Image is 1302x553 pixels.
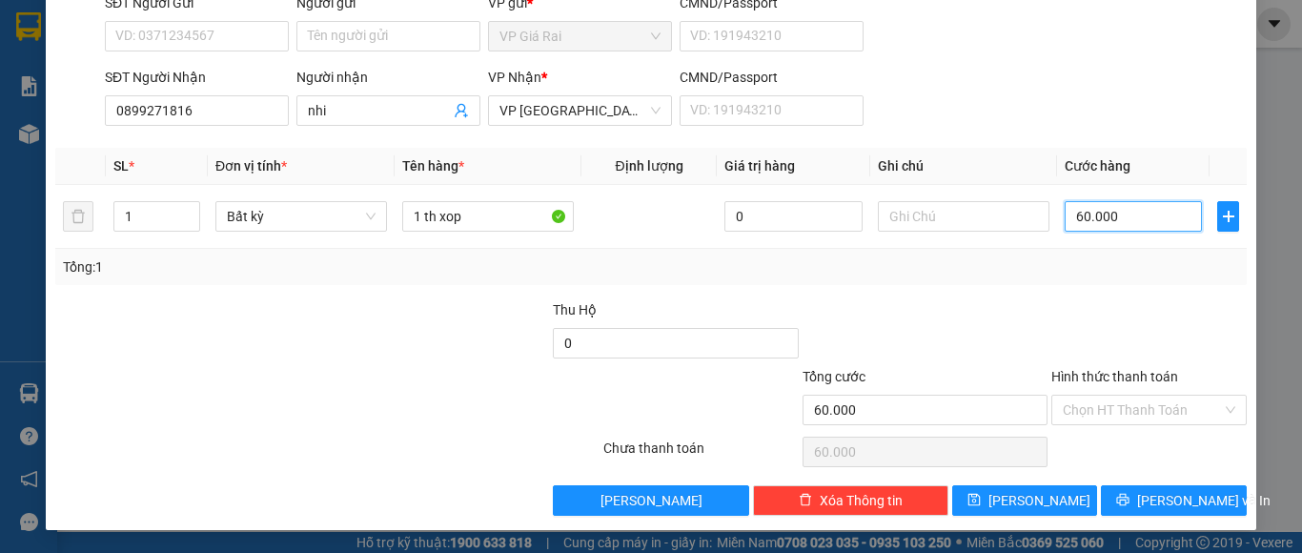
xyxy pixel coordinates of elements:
[988,490,1090,511] span: [PERSON_NAME]
[724,201,862,232] input: 0
[1116,493,1129,508] span: printer
[1051,369,1178,384] label: Hình thức thanh toán
[63,201,93,232] button: delete
[63,256,504,277] div: Tổng: 1
[1218,209,1238,224] span: plus
[615,158,682,174] span: Định lượng
[680,67,864,88] div: CMND/Passport
[1101,485,1247,516] button: printer[PERSON_NAME] và In
[952,485,1098,516] button: save[PERSON_NAME]
[878,201,1049,232] input: Ghi Chú
[1217,201,1239,232] button: plus
[1137,490,1271,511] span: [PERSON_NAME] và In
[105,67,289,88] div: SĐT Người Nhận
[799,493,812,508] span: delete
[803,369,865,384] span: Tổng cước
[215,158,287,174] span: Đơn vị tính
[488,70,541,85] span: VP Nhận
[553,485,748,516] button: [PERSON_NAME]
[499,96,661,125] span: VP Sài Gòn
[724,158,795,174] span: Giá trị hàng
[753,485,948,516] button: deleteXóa Thông tin
[870,148,1057,185] th: Ghi chú
[296,67,480,88] div: Người nhận
[402,158,464,174] span: Tên hàng
[601,438,801,471] div: Chưa thanh toán
[227,202,376,231] span: Bất kỳ
[402,201,574,232] input: VD: Bàn, Ghế
[499,22,661,51] span: VP Giá Rai
[600,490,702,511] span: [PERSON_NAME]
[113,158,129,174] span: SL
[1065,158,1130,174] span: Cước hàng
[553,302,597,317] span: Thu Hộ
[454,103,469,118] span: user-add
[967,493,981,508] span: save
[820,490,903,511] span: Xóa Thông tin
